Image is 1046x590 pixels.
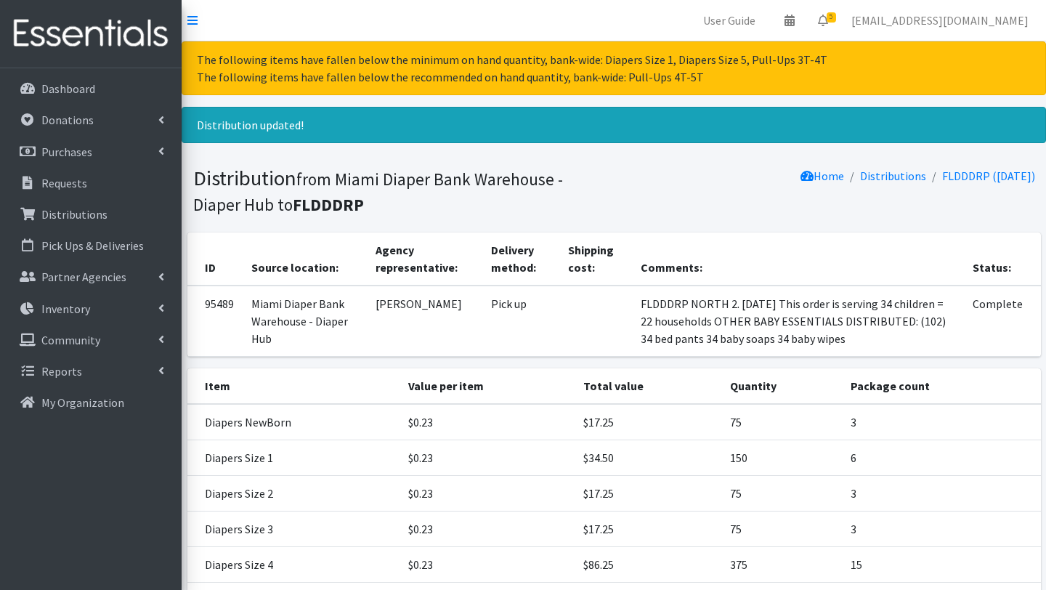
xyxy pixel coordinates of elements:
a: Distributions [860,169,926,183]
th: Item [187,368,400,404]
td: $17.25 [575,476,721,512]
p: Distributions [41,207,108,222]
p: Partner Agencies [41,270,126,284]
td: 75 [721,404,842,440]
td: Diapers Size 4 [187,547,400,583]
th: Status: [964,233,1040,286]
td: FLDDDRP NORTH 2. [DATE] This order is serving 34 children = 22 households OTHER BABY ESSENTIALS D... [632,286,964,357]
a: Inventory [6,294,176,323]
div: The following items have fallen below the minimum on hand quantity, bank-wide: Diapers Size 1, Di... [182,41,1046,95]
a: Requests [6,169,176,198]
a: FLDDDRP ([DATE]) [942,169,1035,183]
td: 75 [721,512,842,547]
td: $17.25 [575,404,721,440]
small: from Miami Diaper Bank Warehouse - Diaper Hub to [193,169,563,215]
td: $0.23 [400,512,575,547]
td: 150 [721,440,842,476]
a: Purchases [6,137,176,166]
td: Pick up [482,286,559,357]
th: Value per item [400,368,575,404]
td: 75 [721,476,842,512]
div: Distribution updated! [182,107,1046,143]
a: Pick Ups & Deliveries [6,231,176,260]
p: Reports [41,364,82,379]
td: 6 [842,440,1041,476]
th: ID [187,233,243,286]
td: 3 [842,404,1041,440]
td: Miami Diaper Bank Warehouse - Diaper Hub [243,286,367,357]
th: Agency representative: [367,233,482,286]
a: My Organization [6,388,176,417]
td: $0.23 [400,440,575,476]
p: Donations [41,113,94,127]
th: Shipping cost: [559,233,632,286]
td: Diapers Size 1 [187,440,400,476]
p: Inventory [41,302,90,316]
td: $34.50 [575,440,721,476]
td: $0.23 [400,476,575,512]
td: 15 [842,547,1041,583]
th: Total value [575,368,721,404]
td: 375 [721,547,842,583]
span: 5 [827,12,836,23]
td: $0.23 [400,404,575,440]
p: My Organization [41,395,124,410]
a: Distributions [6,200,176,229]
a: Donations [6,105,176,134]
th: Delivery method: [482,233,559,286]
td: 3 [842,512,1041,547]
a: [EMAIL_ADDRESS][DOMAIN_NAME] [840,6,1040,35]
td: Diapers NewBorn [187,404,400,440]
a: 5 [806,6,840,35]
td: Diapers Size 2 [187,476,400,512]
p: Requests [41,176,87,190]
a: Partner Agencies [6,262,176,291]
a: User Guide [692,6,767,35]
th: Comments: [632,233,964,286]
p: Community [41,333,100,347]
td: Complete [964,286,1040,357]
a: Home [800,169,844,183]
p: Pick Ups & Deliveries [41,238,144,253]
td: 3 [842,476,1041,512]
td: [PERSON_NAME] [367,286,482,357]
th: Package count [842,368,1041,404]
b: FLDDDRP [293,194,364,215]
h1: Distribution [193,166,609,216]
a: Reports [6,357,176,386]
td: 95489 [187,286,243,357]
th: Source location: [243,233,367,286]
p: Dashboard [41,81,95,96]
td: Diapers Size 3 [187,512,400,547]
img: HumanEssentials [6,9,176,58]
a: Community [6,326,176,355]
th: Quantity [721,368,842,404]
td: $0.23 [400,547,575,583]
p: Purchases [41,145,92,159]
td: $17.25 [575,512,721,547]
td: $86.25 [575,547,721,583]
a: Dashboard [6,74,176,103]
